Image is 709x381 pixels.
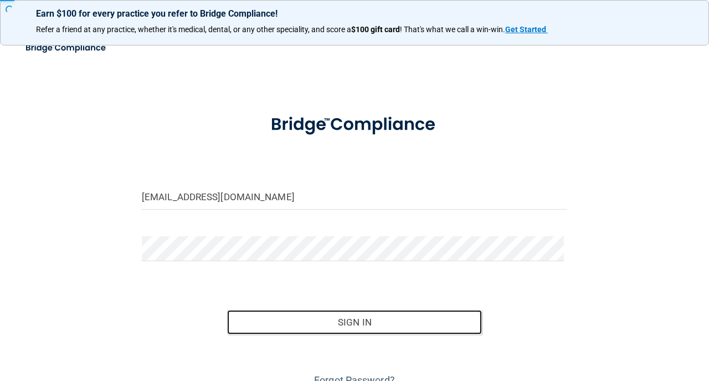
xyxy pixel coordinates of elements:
img: bridge_compliance_login_screen.278c3ca4.svg [253,102,457,148]
strong: $100 gift card [351,25,400,34]
strong: Get Started [505,25,546,34]
input: Email [142,185,567,210]
img: bridge_compliance_login_screen.278c3ca4.svg [17,37,116,59]
p: Earn $100 for every practice you refer to Bridge Compliance! [36,8,673,19]
span: Refer a friend at any practice, whether it's medical, dental, or any other speciality, and score a [36,25,351,34]
span: ! That's what we call a win-win. [400,25,505,34]
button: Sign In [227,310,482,334]
a: Get Started [505,25,548,34]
